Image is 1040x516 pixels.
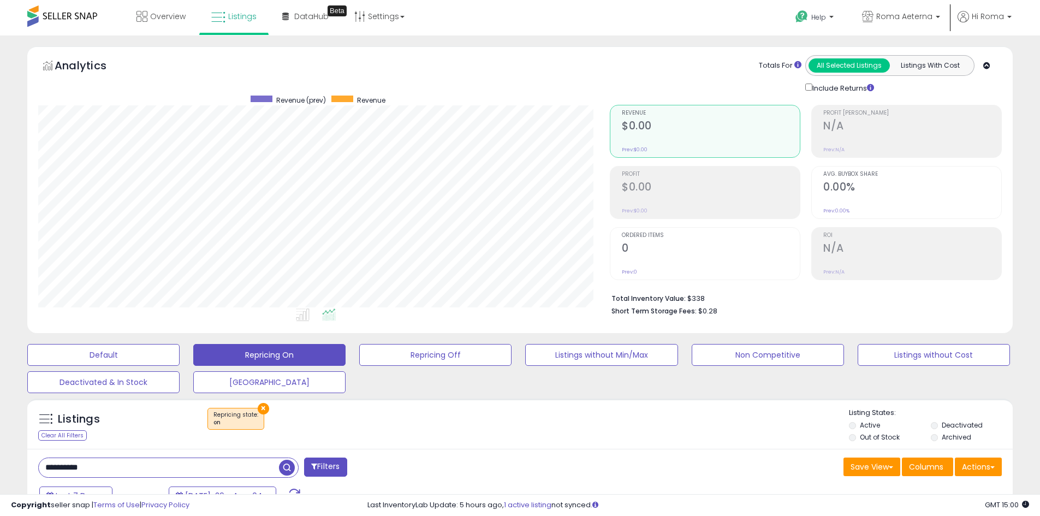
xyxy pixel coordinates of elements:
[328,5,347,16] div: Tooltip anchor
[185,490,263,501] span: [DATE]-29 - Aug-04
[169,487,276,505] button: [DATE]-29 - Aug-04
[985,500,1029,510] span: 2025-08-12 15:00 GMT
[525,344,678,366] button: Listings without Min/Max
[56,490,99,501] span: Last 7 Days
[611,306,697,316] b: Short Term Storage Fees:
[860,420,880,430] label: Active
[150,11,186,22] span: Overview
[823,146,845,153] small: Prev: N/A
[843,458,900,476] button: Save View
[294,11,329,22] span: DataHub
[823,110,1001,116] span: Profit [PERSON_NAME]
[797,81,887,94] div: Include Returns
[504,500,551,510] a: 1 active listing
[622,233,800,239] span: Ordered Items
[622,242,800,257] h2: 0
[622,110,800,116] span: Revenue
[823,207,849,214] small: Prev: 0.00%
[823,120,1001,134] h2: N/A
[889,58,971,73] button: Listings With Cost
[811,13,826,22] span: Help
[39,487,112,505] button: Last 7 Days
[858,344,1010,366] button: Listings without Cost
[958,11,1012,35] a: Hi Roma
[114,491,164,502] span: Compared to:
[955,458,1002,476] button: Actions
[213,419,258,426] div: on
[909,461,943,472] span: Columns
[11,500,51,510] strong: Copyright
[228,11,257,22] span: Listings
[787,2,845,35] a: Help
[622,120,800,134] h2: $0.00
[193,344,346,366] button: Repricing On
[692,344,844,366] button: Non Competitive
[823,181,1001,195] h2: 0.00%
[823,242,1001,257] h2: N/A
[942,432,971,442] label: Archived
[942,420,983,430] label: Deactivated
[795,10,809,23] i: Get Help
[367,500,1029,511] div: Last InventoryLab Update: 5 hours ago, not synced.
[304,458,347,477] button: Filters
[611,294,686,303] b: Total Inventory Value:
[213,411,258,427] span: Repricing state :
[622,181,800,195] h2: $0.00
[698,306,717,316] span: $0.28
[611,291,994,304] li: $338
[876,11,932,22] span: Roma Aeterna
[622,207,647,214] small: Prev: $0.00
[823,269,845,275] small: Prev: N/A
[193,371,346,393] button: [GEOGRAPHIC_DATA]
[823,171,1001,177] span: Avg. Buybox Share
[359,344,512,366] button: Repricing Off
[849,408,1013,418] p: Listing States:
[27,344,180,366] button: Default
[55,58,128,76] h5: Analytics
[58,412,100,427] h5: Listings
[622,171,800,177] span: Profit
[759,61,801,71] div: Totals For
[972,11,1004,22] span: Hi Roma
[11,500,189,511] div: seller snap | |
[258,403,269,414] button: ×
[809,58,890,73] button: All Selected Listings
[823,233,1001,239] span: ROI
[141,500,189,510] a: Privacy Policy
[622,146,647,153] small: Prev: $0.00
[38,430,87,441] div: Clear All Filters
[93,500,140,510] a: Terms of Use
[860,432,900,442] label: Out of Stock
[902,458,953,476] button: Columns
[357,96,385,105] span: Revenue
[622,269,637,275] small: Prev: 0
[27,371,180,393] button: Deactivated & In Stock
[276,96,326,105] span: Revenue (prev)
